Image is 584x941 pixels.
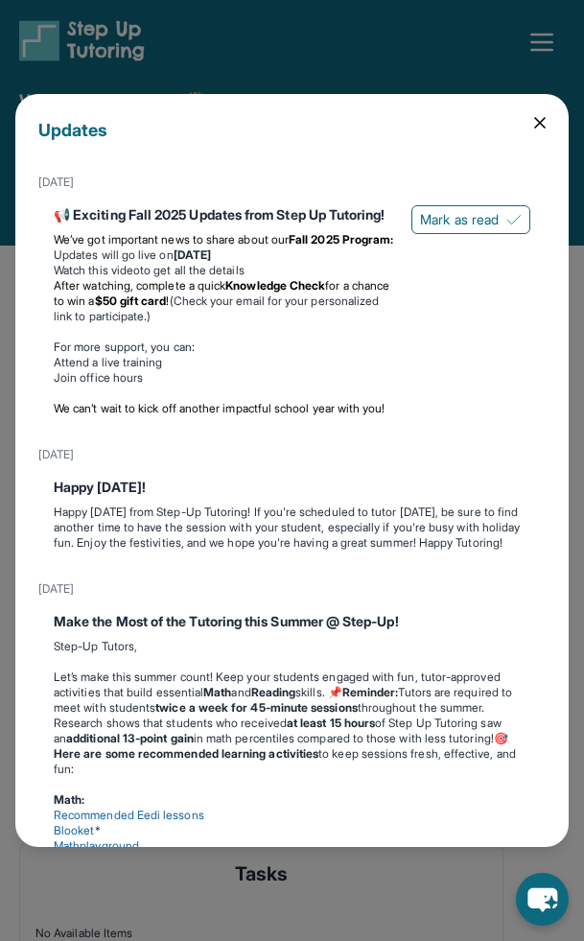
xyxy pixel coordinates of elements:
[54,670,530,716] p: Let’s make this summer count! Keep your students engaged with fun, tutor-approved activities that...
[54,639,530,654] p: Step-Up Tutors,
[506,212,522,227] img: Mark as read
[38,439,546,470] div: [DATE]
[54,808,204,822] a: Recommended Eedi lessons
[54,716,530,777] p: Research shows that students who received of Step Up Tutoring saw an in math percentiles compared...
[38,117,546,167] div: Updates
[38,167,546,198] div: [DATE]
[342,685,399,699] strong: Reminder:
[54,478,530,497] div: Happy [DATE]!
[54,792,84,807] strong: Math:
[225,278,325,293] strong: Knowledge Check
[251,685,296,699] strong: Reading
[54,505,530,551] p: Happy [DATE] from Step-Up Tutoring! If you're scheduled to tutor [DATE], be sure to find another ...
[54,370,143,385] a: Join office hours
[54,838,139,853] a: Mathplayground
[54,263,140,277] a: Watch this video
[66,731,194,745] strong: additional 13-point gain
[95,294,167,308] strong: $50 gift card
[155,700,357,715] strong: twice a week for 45-minute sessions
[166,294,169,308] span: !
[174,247,211,262] strong: [DATE]
[54,823,95,837] a: Blooket
[411,205,530,234] button: Mark as read
[203,685,231,699] strong: Math
[54,340,396,355] p: For more support, you can:
[54,278,389,308] span: for a chance to win a
[54,401,385,415] span: We can’t wait to kick off another impactful school year with you!
[54,612,530,631] div: Make the Most of the Tutoring this Summer @ Step-Up!
[54,746,318,761] strong: Here are some recommended learning activities
[289,232,393,247] strong: Fall 2025 Program:
[54,278,225,293] span: After watching, complete a quick
[38,574,546,604] div: [DATE]
[420,210,499,229] span: Mark as read
[54,232,289,247] span: We’ve got important news to share about our
[54,355,163,369] a: Attend a live training
[54,205,396,224] div: 📢 Exciting Fall 2025 Updates from Step Up Tutoring!
[516,873,569,926] button: chat-button
[54,247,396,263] li: Updates will go live on
[54,263,396,278] li: to get all the details
[54,278,396,324] li: (Check your email for your personalized link to participate.)
[287,716,375,730] strong: at least 15 hours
